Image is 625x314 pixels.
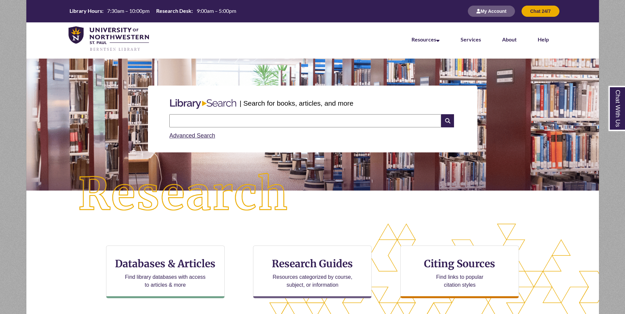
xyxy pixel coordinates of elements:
a: Chat 24/7 [522,8,559,14]
h3: Citing Sources [420,257,500,270]
img: Libary Search [167,96,240,112]
img: Research [55,150,312,239]
p: Find library databases with access to articles & more [122,273,208,289]
h3: Databases & Articles [112,257,219,270]
span: 9:00am – 5:00pm [197,8,236,14]
a: Databases & Articles Find library databases with access to articles & more [106,246,225,298]
a: Citing Sources Find links to popular citation styles [400,246,519,298]
button: My Account [468,6,515,17]
a: Research Guides Resources categorized by course, subject, or information [253,246,372,298]
a: About [502,36,517,42]
i: Search [441,114,454,127]
img: UNWSP Library Logo [69,26,149,52]
h3: Research Guides [259,257,366,270]
p: | Search for books, articles, and more [240,98,353,108]
th: Research Desk: [154,7,194,14]
a: Services [461,36,481,42]
a: Resources [412,36,440,42]
span: 7:30am – 10:00pm [107,8,150,14]
a: My Account [468,8,515,14]
p: Find links to popular citation styles [428,273,492,289]
a: Advanced Search [169,132,215,139]
a: Hours Today [67,7,239,15]
p: Resources categorized by course, subject, or information [270,273,355,289]
button: Chat 24/7 [522,6,559,17]
table: Hours Today [67,7,239,14]
th: Library Hours: [67,7,104,14]
a: Help [538,36,549,42]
